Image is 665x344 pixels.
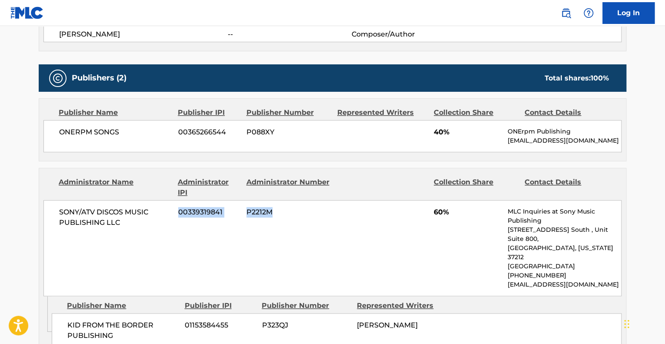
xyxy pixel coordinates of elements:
div: Collection Share [434,177,518,198]
div: Drag [624,311,629,337]
p: [EMAIL_ADDRESS][DOMAIN_NAME] [508,280,621,289]
span: 60% [434,207,501,217]
span: 01153584455 [185,320,255,331]
div: Publisher Number [246,107,330,118]
p: MLC Inquiries at Sony Music Publishing [508,207,621,225]
span: [PERSON_NAME] [357,321,418,329]
img: MLC Logo [10,7,44,19]
p: ONErpm Publishing [508,127,621,136]
span: -- [228,29,351,40]
span: 00365266544 [178,127,240,137]
div: Publisher Name [59,107,171,118]
a: Log In [602,2,655,24]
span: [PERSON_NAME] [59,29,228,40]
p: [STREET_ADDRESS] South , Unit Suite 800, [508,225,621,244]
img: search [561,8,571,18]
a: Public Search [557,4,575,22]
h5: Publishers (2) [72,73,126,83]
div: Publisher IPI [184,301,255,311]
div: Publisher IPI [178,107,239,118]
iframe: Chat Widget [622,302,665,344]
p: [PHONE_NUMBER] [508,271,621,280]
div: Total shares: [545,73,609,83]
span: P323QJ [262,320,350,331]
div: Publisher Name [67,301,178,311]
div: Collection Share [434,107,518,118]
span: P2212M [246,207,331,217]
img: help [583,8,594,18]
span: KID FROM THE BORDER PUBLISHING [67,320,178,341]
span: 100 % [591,74,609,82]
span: ONERPM SONGS [59,127,172,137]
p: [GEOGRAPHIC_DATA], [US_STATE] 37212 [508,244,621,262]
div: Help [580,4,597,22]
div: Publisher Number [262,301,350,311]
span: 40% [434,127,501,137]
span: SONY/ATV DISCOS MUSIC PUBLISHING LLC [59,207,172,228]
div: Administrator IPI [178,177,239,198]
div: Administrator Name [59,177,171,198]
div: Contact Details [525,107,609,118]
div: Represented Writers [337,107,427,118]
span: P088XY [246,127,331,137]
img: Publishers [53,73,63,83]
div: Contact Details [525,177,609,198]
div: Administrator Number [246,177,330,198]
span: Composer/Author [351,29,464,40]
div: Represented Writers [357,301,446,311]
p: [EMAIL_ADDRESS][DOMAIN_NAME] [508,136,621,145]
p: [GEOGRAPHIC_DATA] [508,262,621,271]
span: 00339319841 [178,207,240,217]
